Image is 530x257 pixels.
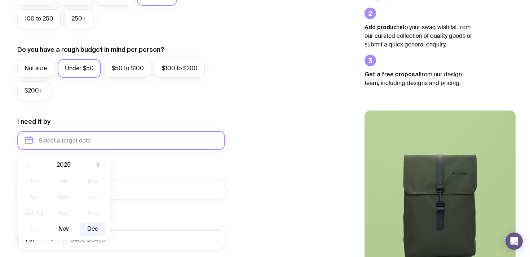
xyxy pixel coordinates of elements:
[17,59,54,78] label: Not sure
[17,131,225,150] input: Select a target date
[57,161,71,169] span: 2025
[365,71,420,77] strong: Get a free proposal
[365,24,403,30] strong: Add products
[50,190,76,204] button: May
[17,81,50,100] label: $200+
[58,59,101,78] label: Under $50
[21,174,47,189] button: Jan
[17,181,225,199] input: you@email.com
[80,206,106,220] button: Sep
[80,190,106,204] button: Jun
[365,70,473,87] p: from our design team, including designs and pricing.
[17,117,50,126] label: I need it by
[21,190,47,204] button: Apr
[17,9,61,28] label: 100 to 250
[105,59,151,78] label: $50 to $100
[25,230,36,249] span: +61
[80,222,106,236] button: Dec
[50,206,76,220] button: Aug
[505,233,523,250] div: Open Intercom Messenger
[365,23,473,49] p: to your swag wishlist from our curated collection of quality goods or submit a quick general enqu...
[21,222,47,236] button: Oct
[21,206,47,220] button: [DATE]
[17,45,164,54] label: Do you have a rough budget in mind per person?
[80,174,106,189] button: Mar
[155,59,205,78] label: $100 to $200
[64,9,93,28] label: 250+
[36,230,47,249] input: Search for option
[50,174,76,189] button: Feb
[17,230,63,249] div: Search for option
[63,230,225,249] input: 0400123456
[50,222,76,236] button: Nov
